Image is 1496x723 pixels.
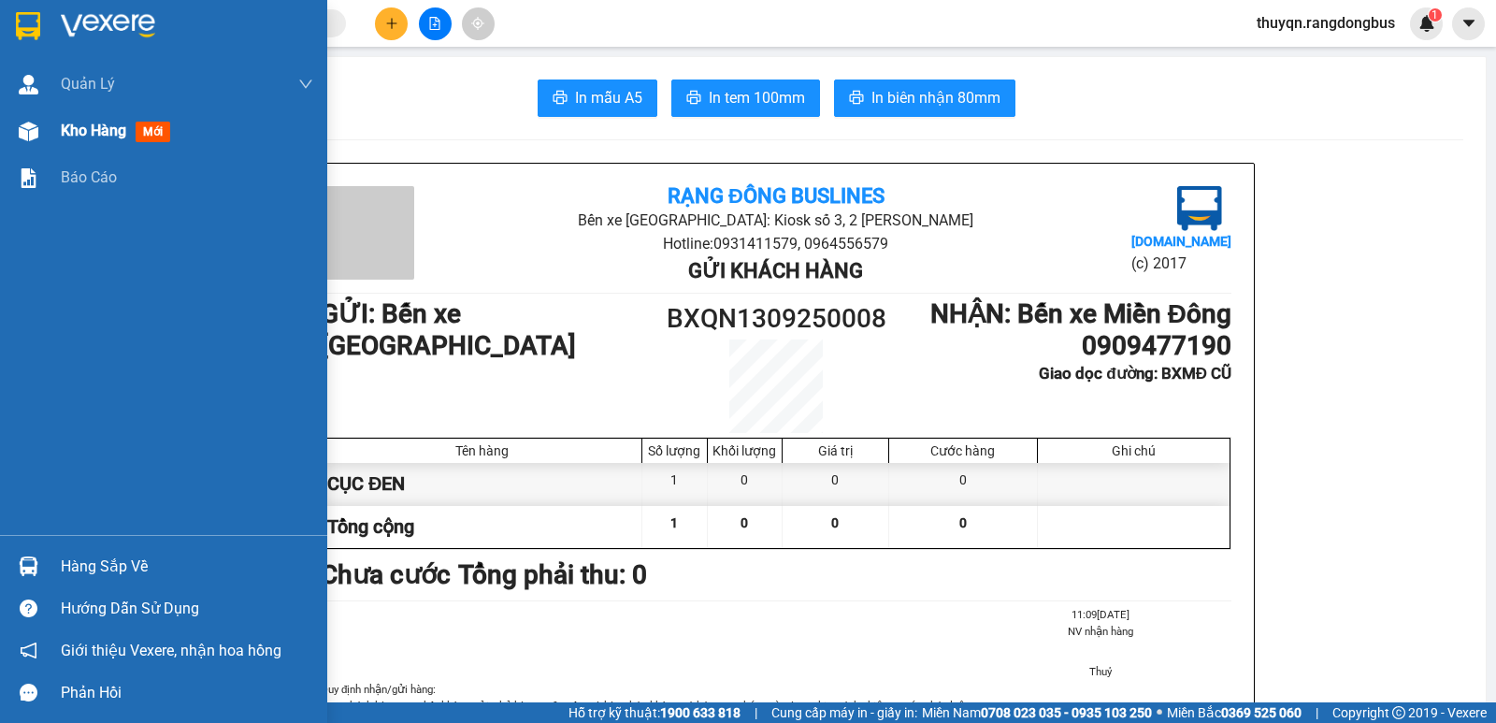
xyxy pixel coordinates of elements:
[61,166,117,189] span: Báo cáo
[894,443,1032,458] div: Cước hàng
[298,77,313,92] span: down
[1043,443,1225,458] div: Ghi chú
[1131,234,1231,249] b: [DOMAIN_NAME]
[1131,252,1231,275] li: (c) 2017
[930,298,1231,329] b: NHẬN : Bến xe Miền Đông
[327,443,637,458] div: Tên hàng
[1167,702,1302,723] span: Miền Bắc
[339,698,1231,715] li: Khách hàng cam kết không gửi, chở hàng quốc cấm và hàng hóa không có hóa đơn chứng từ và tự chịu ...
[472,232,1079,255] li: Hotline: 0931411579, 0964556579
[458,559,647,590] b: Tổng phải thu: 0
[419,7,452,40] button: file-add
[20,600,37,617] span: question-circle
[1039,364,1231,383] b: Giao dọc đường: BXMĐ CŨ
[688,259,863,282] b: Gửi khách hàng
[1429,8,1442,22] sup: 1
[1177,186,1222,231] img: logo.jpg
[538,80,657,117] button: printerIn mẫu A5
[19,122,38,141] img: warehouse-icon
[1157,709,1162,716] span: ⚪️
[755,702,757,723] span: |
[1452,7,1485,40] button: caret-down
[323,463,642,505] div: CỤC ĐEN
[20,684,37,701] span: message
[61,639,281,662] span: Giới thiệu Vexere, nhận hoa hồng
[671,80,820,117] button: printerIn tem 100mm
[660,705,741,720] strong: 1900 633 818
[16,16,206,61] div: Bến xe [GEOGRAPHIC_DATA]
[219,61,369,87] div: 0909477190
[19,557,38,576] img: warehouse-icon
[709,86,805,109] span: In tem 100mm
[428,17,441,30] span: file-add
[472,209,1079,232] li: Bến xe [GEOGRAPHIC_DATA]: Kiosk số 3, 2 [PERSON_NAME]
[19,168,38,188] img: solution-icon
[831,515,839,530] span: 0
[686,90,701,108] span: printer
[61,122,126,139] span: Kho hàng
[385,17,398,30] span: plus
[61,553,313,581] div: Hàng sắp về
[1392,706,1405,719] span: copyright
[787,443,884,458] div: Giá trị
[219,18,264,37] span: Nhận:
[647,443,702,458] div: Số lượng
[849,90,864,108] span: printer
[19,75,38,94] img: warehouse-icon
[568,702,741,723] span: Hỗ trợ kỹ thuật:
[16,18,45,37] span: Gửi:
[971,623,1231,640] li: NV nhận hàng
[670,515,678,530] span: 1
[1221,705,1302,720] strong: 0369 525 060
[922,702,1152,723] span: Miền Nam
[219,97,246,117] span: DĐ:
[1460,15,1477,32] span: caret-down
[1418,15,1435,32] img: icon-new-feature
[575,86,642,109] span: In mẫu A5
[642,463,708,505] div: 1
[771,702,917,723] span: Cung cấp máy in - giấy in:
[783,463,889,505] div: 0
[971,606,1231,623] li: 11:09[DATE]
[471,17,484,30] span: aim
[889,463,1038,505] div: 0
[462,7,495,40] button: aim
[971,663,1231,680] li: Thuỷ
[662,298,890,340] h1: BXQN1309250008
[375,7,408,40] button: plus
[981,705,1152,720] strong: 0708 023 035 - 0935 103 250
[1242,11,1410,35] span: thuyqn.rangdongbus
[708,463,783,505] div: 0
[890,330,1231,362] h1: 0909477190
[1316,702,1318,723] span: |
[1431,8,1438,22] span: 1
[712,443,777,458] div: Khối lượng
[61,679,313,707] div: Phản hồi
[20,642,37,659] span: notification
[871,86,1000,109] span: In biên nhận 80mm
[219,16,369,61] div: Bến xe Miền Đông
[321,298,576,361] b: GỬI : Bến xe [GEOGRAPHIC_DATA]
[668,184,885,208] b: Rạng Đông Buslines
[16,12,40,40] img: logo-vxr
[136,122,170,142] span: mới
[741,515,748,530] span: 0
[553,90,568,108] span: printer
[61,595,313,623] div: Hướng dẫn sử dụng
[327,515,414,538] span: Tổng cộng
[219,87,326,152] span: BXMĐ CŨ
[61,72,115,95] span: Quản Lý
[834,80,1015,117] button: printerIn biên nhận 80mm
[959,515,967,530] span: 0
[321,559,451,590] b: Chưa cước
